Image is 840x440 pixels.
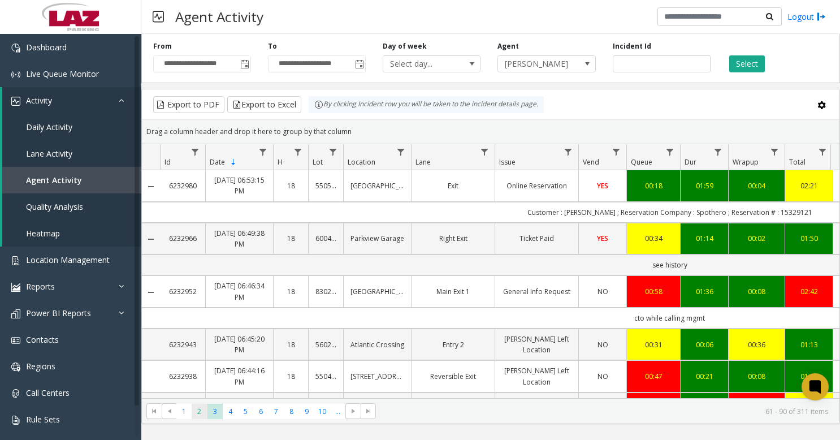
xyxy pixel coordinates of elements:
[26,308,91,318] span: Power BI Reports
[561,144,576,159] a: Issue Filter Menu
[586,180,620,191] a: YES
[350,371,404,382] a: [STREET_ADDRESS]
[597,340,608,350] span: NO
[634,339,673,350] a: 00:31
[309,96,544,113] div: By clicking Incident row you will be taken to the incident details page.
[26,42,67,53] span: Dashboard
[418,286,488,297] a: Main Exit 1
[26,228,60,239] span: Heatmap
[498,56,575,72] span: [PERSON_NAME]
[383,56,461,72] span: Select day...
[687,233,721,244] a: 01:14
[792,371,826,382] a: 01:16
[315,286,336,297] a: 830202
[256,144,271,159] a: Date Filter Menu
[735,180,778,191] div: 00:04
[815,144,830,159] a: Total Filter Menu
[583,157,599,167] span: Vend
[142,122,839,141] div: Drag a column header and drop it here to group by that column
[631,157,652,167] span: Queue
[315,339,336,350] a: 560261
[383,407,828,416] kendo-pager-info: 61 - 90 of 311 items
[789,157,806,167] span: Total
[685,157,696,167] span: Dur
[361,403,376,419] span: Go to the last page
[735,339,778,350] a: 00:36
[735,233,778,244] a: 00:02
[2,114,141,140] a: Daily Activity
[11,416,20,425] img: 'icon'
[418,339,488,350] a: Entry 2
[2,193,141,220] a: Quality Analysis
[11,70,20,79] img: 'icon'
[687,371,721,382] a: 00:21
[634,180,673,191] a: 00:18
[11,283,20,292] img: 'icon'
[162,403,177,419] span: Go to the previous page
[315,180,336,191] a: 550569
[227,96,301,113] button: Export to Excel
[26,68,99,79] span: Live Queue Monitor
[349,407,358,416] span: Go to the next page
[350,339,404,350] a: Atlantic Crossing
[11,44,20,53] img: 'icon'
[502,180,571,191] a: Online Reservation
[597,234,608,243] span: YES
[313,157,323,167] span: Lot
[213,281,266,302] a: [DATE] 06:46:34 PM
[11,256,20,265] img: 'icon'
[792,286,826,297] a: 02:42
[418,180,488,191] a: Exit
[299,404,314,419] span: Page 9
[687,286,721,297] a: 01:36
[613,41,651,51] label: Incident Id
[11,389,20,398] img: 'icon'
[26,148,72,159] span: Lane Activity
[477,144,492,159] a: Lane Filter Menu
[2,220,141,247] a: Heatmap
[634,233,673,244] a: 00:34
[687,180,721,191] a: 01:59
[597,181,608,191] span: YES
[502,398,571,419] a: [PERSON_NAME] Left Location
[213,228,266,249] a: [DATE] 06:49:38 PM
[711,144,726,159] a: Dur Filter Menu
[735,286,778,297] a: 00:08
[597,372,608,381] span: NO
[280,371,301,382] a: 18
[26,334,59,345] span: Contacts
[213,334,266,355] a: [DATE] 06:45:20 PM
[229,158,238,167] span: Sortable
[787,11,826,23] a: Logout
[26,254,110,265] span: Location Management
[792,180,826,191] a: 02:21
[26,414,60,425] span: Rule Sets
[26,387,70,398] span: Call Centers
[350,180,404,191] a: [GEOGRAPHIC_DATA]
[326,144,341,159] a: Lot Filter Menu
[192,404,207,419] span: Page 2
[170,3,269,31] h3: Agent Activity
[502,286,571,297] a: General Info Request
[26,175,82,186] span: Agent Activity
[167,180,198,191] a: 6232980
[609,144,624,159] a: Vend Filter Menu
[348,157,375,167] span: Location
[280,233,301,244] a: 18
[280,180,301,191] a: 18
[634,286,673,297] div: 00:58
[142,182,160,191] a: Collapse Details
[223,404,238,419] span: Page 4
[792,233,826,244] div: 01:50
[11,363,20,372] img: 'icon'
[817,11,826,23] img: logout
[2,87,141,114] a: Activity
[733,157,759,167] span: Wrapup
[238,404,253,419] span: Page 5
